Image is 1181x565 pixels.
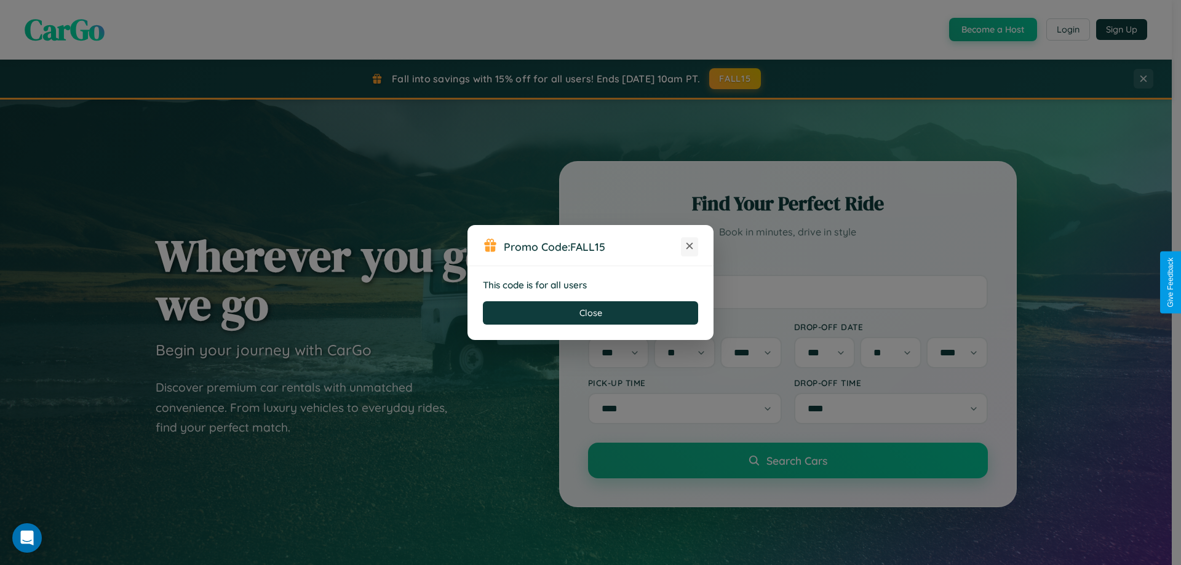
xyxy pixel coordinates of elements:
h3: Promo Code: [504,240,681,253]
div: Open Intercom Messenger [12,523,42,553]
div: Give Feedback [1166,258,1175,307]
strong: This code is for all users [483,279,587,291]
b: FALL15 [570,240,605,253]
button: Close [483,301,698,325]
